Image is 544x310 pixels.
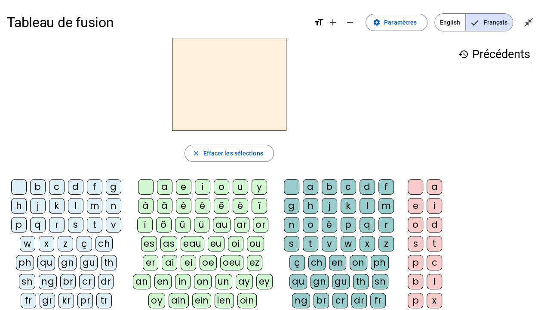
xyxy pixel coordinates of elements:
div: cr [79,274,95,289]
div: â [157,198,172,214]
div: ê [214,198,229,214]
div: ch [95,236,113,251]
div: q [360,217,375,232]
div: è [176,198,191,214]
div: f [378,179,394,195]
div: or [253,217,268,232]
div: o [408,217,423,232]
div: br [313,293,329,308]
div: ar [234,217,249,232]
div: i [427,198,442,214]
div: t [303,236,318,251]
div: on [194,274,212,289]
mat-icon: history [458,49,469,59]
div: h [11,198,27,214]
div: l [360,198,375,214]
div: l [427,274,442,289]
div: o [214,179,229,195]
h3: Précédents [458,45,530,64]
div: br [60,274,76,289]
div: z [58,236,73,251]
div: g [284,198,299,214]
div: qu [37,255,55,270]
div: ei [181,255,196,270]
div: v [322,236,337,251]
div: en [154,274,172,289]
div: on [350,255,367,270]
div: gr [40,293,55,308]
div: h [303,198,318,214]
span: Effacer les sélections [203,148,263,158]
div: oi [228,236,243,251]
div: m [87,198,102,214]
div: tr [96,293,112,308]
div: n [284,217,299,232]
div: eu [208,236,224,251]
div: an [133,274,151,289]
div: gn [58,255,77,270]
div: x [427,293,442,308]
div: p [341,217,356,232]
div: t [427,236,442,251]
div: ph [16,255,34,270]
div: ai [162,255,177,270]
div: er [143,255,158,270]
div: û [175,217,191,232]
div: e [408,198,423,214]
div: ç [289,255,305,270]
div: g [106,179,121,195]
mat-icon: format_size [314,17,324,28]
div: oy [148,293,165,308]
div: ï [137,217,153,232]
div: ay [236,274,253,289]
div: t [87,217,102,232]
div: ch [308,255,326,270]
button: Quitter le plein écran [520,14,537,31]
div: oeu [220,255,243,270]
div: fr [21,293,36,308]
div: r [378,217,394,232]
div: x [360,236,375,251]
div: en [329,255,346,270]
div: s [284,236,299,251]
div: au [213,217,231,232]
div: un [215,274,232,289]
div: y [252,179,267,195]
mat-button-toggle-group: Language selection [434,13,513,31]
div: p [408,293,423,308]
div: fr [370,293,386,308]
div: x [39,236,54,251]
div: gu [332,274,350,289]
div: as [160,236,177,251]
div: a [427,179,442,195]
div: d [427,217,442,232]
div: k [341,198,356,214]
span: English [435,14,465,31]
div: in [175,274,191,289]
div: sh [19,274,35,289]
div: ey [256,274,273,289]
mat-icon: add [328,17,338,28]
div: ph [371,255,389,270]
span: Français [466,14,513,31]
div: n [106,198,121,214]
div: f [87,179,102,195]
div: ain [169,293,189,308]
div: th [101,255,117,270]
div: ng [292,293,310,308]
div: ô [156,217,172,232]
div: é [195,198,210,214]
div: th [353,274,369,289]
div: b [322,179,337,195]
div: c [427,255,442,270]
button: Paramètres [366,14,427,31]
div: dr [98,274,114,289]
h1: Tableau de fusion [7,9,307,36]
div: r [49,217,65,232]
div: z [378,236,394,251]
div: ou [247,236,264,251]
div: é [322,217,337,232]
div: dr [351,293,367,308]
div: ë [233,198,248,214]
div: oe [200,255,217,270]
